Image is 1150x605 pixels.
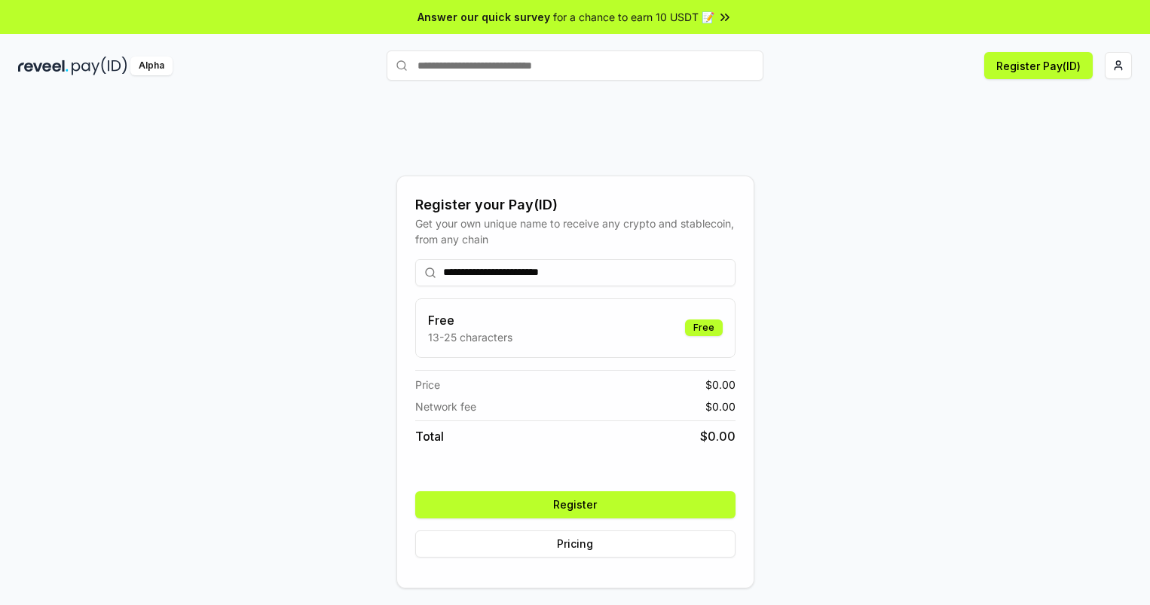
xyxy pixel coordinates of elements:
[72,57,127,75] img: pay_id
[417,9,550,25] span: Answer our quick survey
[415,427,444,445] span: Total
[685,319,723,336] div: Free
[700,427,736,445] span: $ 0.00
[130,57,173,75] div: Alpha
[415,399,476,414] span: Network fee
[553,9,714,25] span: for a chance to earn 10 USDT 📝
[705,399,736,414] span: $ 0.00
[415,215,736,247] div: Get your own unique name to receive any crypto and stablecoin, from any chain
[428,311,512,329] h3: Free
[705,377,736,393] span: $ 0.00
[415,491,736,518] button: Register
[428,329,512,345] p: 13-25 characters
[18,57,69,75] img: reveel_dark
[415,194,736,215] div: Register your Pay(ID)
[415,530,736,558] button: Pricing
[984,52,1093,79] button: Register Pay(ID)
[415,377,440,393] span: Price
